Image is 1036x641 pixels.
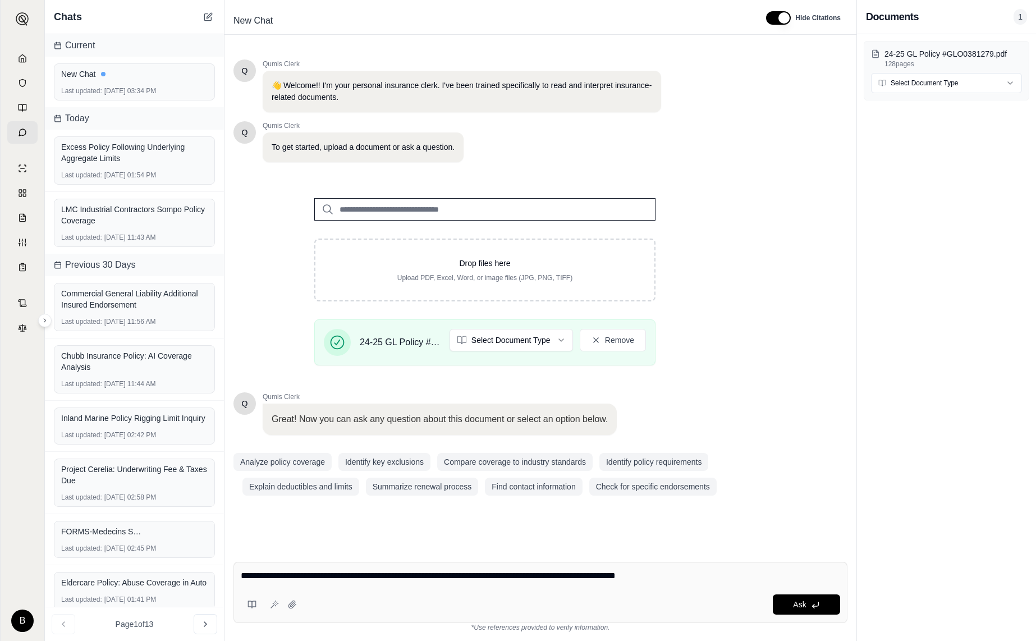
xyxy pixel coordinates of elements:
[16,12,29,26] img: Expand sidebar
[61,141,208,164] div: Excess Policy Following Underlying Aggregate Limits
[61,233,102,242] span: Last updated:
[38,314,52,327] button: Expand sidebar
[580,329,646,351] button: Remove
[61,350,208,373] div: Chubb Insurance Policy: AI Coverage Analysis
[7,207,38,229] a: Claim Coverage
[61,431,102,439] span: Last updated:
[61,595,208,604] div: [DATE] 01:41 PM
[61,379,208,388] div: [DATE] 11:44 AM
[116,619,154,630] span: Page 1 of 13
[61,526,145,537] span: FORMS-Medecins Sans Frontieres USA Inc 2025 NB Rev 1.pdf
[61,317,208,326] div: [DATE] 11:56 AM
[61,204,208,226] div: LMC Industrial Contractors Sompo Policy Coverage
[338,453,430,471] button: Identify key exclusions
[61,171,102,180] span: Last updated:
[61,379,102,388] span: Last updated:
[11,8,34,30] button: Expand sidebar
[61,595,102,604] span: Last updated:
[61,68,208,80] div: New Chat
[263,59,661,68] span: Qumis Clerk
[233,453,332,471] button: Analyze policy coverage
[263,392,617,401] span: Qumis Clerk
[54,9,82,25] span: Chats
[61,413,208,424] div: Inland Marine Policy Rigging Limit Inquiry
[61,577,208,588] div: Eldercare Policy: Abuse Coverage in Auto
[333,273,636,282] p: Upload PDF, Excel, Word, or image files (JPG, PNG, TIFF)
[45,107,224,130] div: Today
[7,231,38,254] a: Custom Report
[272,80,652,103] p: 👋 Welcome!! I'm your personal insurance clerk. I've been trained specifically to read and interpr...
[45,254,224,276] div: Previous 30 Days
[7,157,38,180] a: Single Policy
[61,464,208,486] div: Project Cerelia: Underwriting Fee & Taxes Due
[61,233,208,242] div: [DATE] 11:43 AM
[7,317,38,339] a: Legal Search Engine
[263,121,464,130] span: Qumis Clerk
[61,86,102,95] span: Last updated:
[485,478,582,496] button: Find contact information
[61,317,102,326] span: Last updated:
[61,431,208,439] div: [DATE] 02:42 PM
[229,12,753,30] div: Edit Title
[242,398,248,409] span: Hello
[242,478,359,496] button: Explain deductibles and limits
[7,97,38,119] a: Prompt Library
[61,171,208,180] div: [DATE] 01:54 PM
[61,86,208,95] div: [DATE] 03:34 PM
[45,34,224,57] div: Current
[7,72,38,94] a: Documents Vault
[866,9,919,25] h3: Documents
[229,12,277,30] span: New Chat
[884,59,1022,68] p: 128 pages
[242,65,248,76] span: Hello
[61,544,208,553] div: [DATE] 02:45 PM
[272,141,455,153] p: To get started, upload a document or ask a question.
[272,413,608,426] p: Great! Now you can ask any question about this document or select an option below.
[360,336,441,349] span: 24-25 GL Policy #GLO0381279.pdf
[437,453,593,471] button: Compare coverage to industry standards
[366,478,479,496] button: Summarize renewal process
[589,478,717,496] button: Check for specific endorsements
[795,13,841,22] span: Hide Citations
[1014,9,1027,25] span: 1
[884,48,1022,59] p: 24-25 GL Policy #GLO0381279.pdf
[61,544,102,553] span: Last updated:
[871,48,1022,68] button: 24-25 GL Policy #GLO0381279.pdf128pages
[793,600,806,609] span: Ask
[201,10,215,24] button: New Chat
[7,47,38,70] a: Home
[61,288,208,310] div: Commercial General Liability Additional Insured Endorsement
[233,623,847,632] div: *Use references provided to verify information.
[7,121,38,144] a: Chat
[242,127,248,138] span: Hello
[7,292,38,314] a: Contract Analysis
[7,182,38,204] a: Policy Comparisons
[7,256,38,278] a: Coverage Table
[773,594,840,615] button: Ask
[61,493,208,502] div: [DATE] 02:58 PM
[11,610,34,632] div: B
[333,258,636,269] p: Drop files here
[599,453,708,471] button: Identify policy requirements
[61,493,102,502] span: Last updated:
